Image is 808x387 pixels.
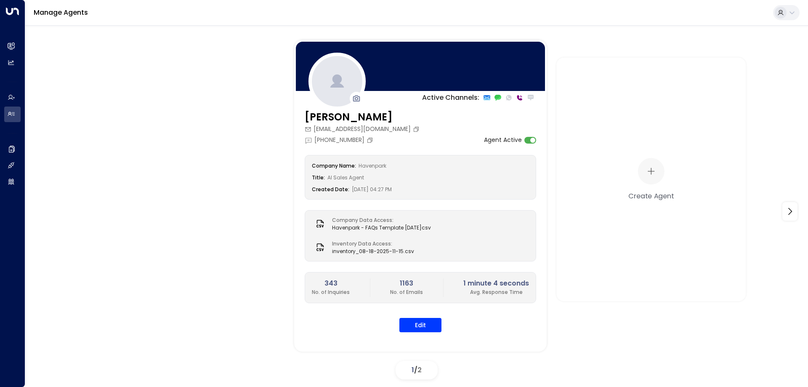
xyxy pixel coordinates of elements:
[332,240,410,248] label: Inventory Data Access:
[417,365,422,375] span: 2
[34,8,88,17] a: Manage Agents
[396,361,438,379] div: /
[305,109,422,125] h3: [PERSON_NAME]
[312,288,350,296] p: No. of Inquiries
[332,248,414,255] span: inventory_08-18-2025-11-15.csv
[305,136,375,144] div: [PHONE_NUMBER]
[312,186,349,193] label: Created Date:
[484,136,522,144] label: Agent Active
[628,191,674,201] div: Create Agent
[305,125,422,133] div: [EMAIL_ADDRESS][DOMAIN_NAME]
[332,216,427,224] label: Company Data Access:
[463,278,529,288] h2: 1 minute 4 seconds
[463,288,529,296] p: Avg. Response Time
[390,288,423,296] p: No. of Emails
[312,162,356,169] label: Company Name:
[312,174,325,181] label: Title:
[359,162,386,169] span: Havenpark
[312,278,350,288] h2: 343
[327,174,364,181] span: AI Sales Agent
[412,365,414,375] span: 1
[413,126,422,133] button: Copy
[352,186,392,193] span: [DATE] 04:27 PM
[422,93,479,103] p: Active Channels:
[390,278,423,288] h2: 1163
[399,318,441,332] button: Edit
[332,224,431,232] span: Havenpark - FAQs Template [DATE]csv
[367,137,375,144] button: Copy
